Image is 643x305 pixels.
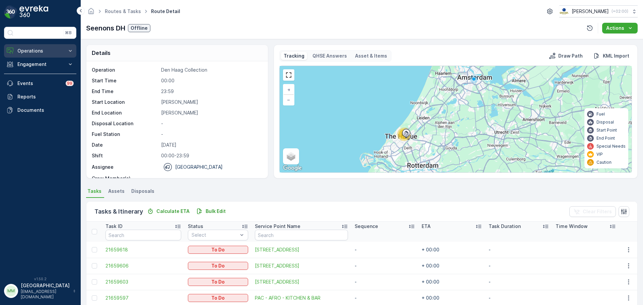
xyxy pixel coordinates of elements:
p: Seenons DH [86,23,125,33]
p: Clear Filters [583,208,612,215]
p: [EMAIL_ADDRESS][DOMAIN_NAME] [21,289,70,300]
p: Start Location [92,99,158,105]
a: Open this area in Google Maps (opens a new window) [281,164,303,172]
span: [STREET_ADDRESS] [255,279,348,285]
p: [GEOGRAPHIC_DATA] [21,282,70,289]
span: Assets [108,188,125,195]
div: MM [6,286,16,296]
button: To Do [188,246,248,254]
a: Zoom Out [284,95,294,105]
button: Clear Filters [569,206,616,217]
p: Disposal Location [92,120,158,127]
p: Details [92,49,111,57]
p: 00:00 [161,77,261,84]
a: Oranjestraat 15 [255,246,348,253]
input: Search [255,230,348,240]
img: Google [281,164,303,172]
span: + [287,87,290,92]
p: Documents [17,107,74,113]
img: basis-logo_rgb2x.png [559,8,569,15]
p: Start Point [596,128,617,133]
p: 00:00-23:59 [161,152,261,159]
img: logo [4,5,17,19]
button: Calculate ETA [144,207,192,215]
p: Date [92,142,158,148]
p: Disposal [596,120,614,125]
p: Tracking [284,53,304,59]
button: MM[GEOGRAPHIC_DATA][EMAIL_ADDRESS][DOMAIN_NAME] [4,282,76,300]
p: Service Point Name [255,223,300,230]
div: Toggle Row Selected [92,247,97,252]
span: Disposals [131,188,154,195]
p: ETA [422,223,431,230]
a: PAC - AFRO - KITCHEN & BAR [255,295,348,301]
a: Kazernestraat 52 [255,279,348,285]
p: VIP [596,152,603,157]
p: Reports [17,93,74,100]
a: Zoom In [284,85,294,95]
p: Fuel Station [92,131,158,138]
p: To Do [211,279,225,285]
td: - [351,258,418,274]
input: Search [105,230,181,240]
p: Draw Path [558,53,583,59]
p: Tasks & Itinerary [94,207,143,216]
p: End Time [92,88,158,95]
a: 21659603 [105,279,181,285]
a: 21659618 [105,246,181,253]
p: Assignee [92,164,114,170]
p: Task Duration [489,223,521,230]
p: Events [17,80,62,87]
button: Draw Path [546,52,585,60]
span: − [287,97,290,102]
p: To Do [211,262,225,269]
td: - [351,274,418,290]
img: logo_dark-DEwI_e13.png [19,5,48,19]
p: Time Window [556,223,588,230]
p: 99 [67,81,72,86]
a: Events99 [4,77,76,90]
p: [PERSON_NAME] [161,109,261,116]
p: Operations [17,48,63,54]
div: Toggle Row Selected [92,295,97,301]
button: Engagement [4,58,76,71]
p: Operation [92,67,158,73]
p: Asset & Items [355,53,387,59]
p: Status [188,223,203,230]
button: Actions [602,23,638,33]
button: KML Import [591,52,632,60]
span: [STREET_ADDRESS] [255,246,348,253]
p: Caution [596,160,612,165]
p: [PERSON_NAME] [572,8,609,15]
p: - [161,120,261,127]
button: [PERSON_NAME](+02:00) [559,5,638,17]
p: Task ID [105,223,123,230]
a: View Fullscreen [284,70,294,80]
p: Shift [92,152,158,159]
p: KML Import [603,53,629,59]
p: Actions [606,25,624,31]
p: [GEOGRAPHIC_DATA] [175,164,223,170]
p: Crew Member(s) [92,175,158,182]
p: Calculate ETA [156,208,190,215]
a: Documents [4,103,76,117]
td: + 00:00 [418,258,485,274]
p: Start Time [92,77,158,84]
a: Routes & Tasks [105,8,141,14]
p: ( +02:00 ) [612,9,628,14]
a: 21659606 [105,262,181,269]
div: 0 [280,66,632,172]
span: Tasks [87,188,101,195]
div: Toggle Row Selected [92,279,97,285]
a: Homepage [87,10,95,16]
td: - [485,274,552,290]
p: Bulk Edit [206,208,226,215]
a: Reports [4,90,76,103]
p: Den Haag Collection [161,67,261,73]
p: QHSE Answers [312,53,347,59]
p: Sequence [355,223,378,230]
div: 16 [397,128,411,141]
p: Select [192,232,238,238]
